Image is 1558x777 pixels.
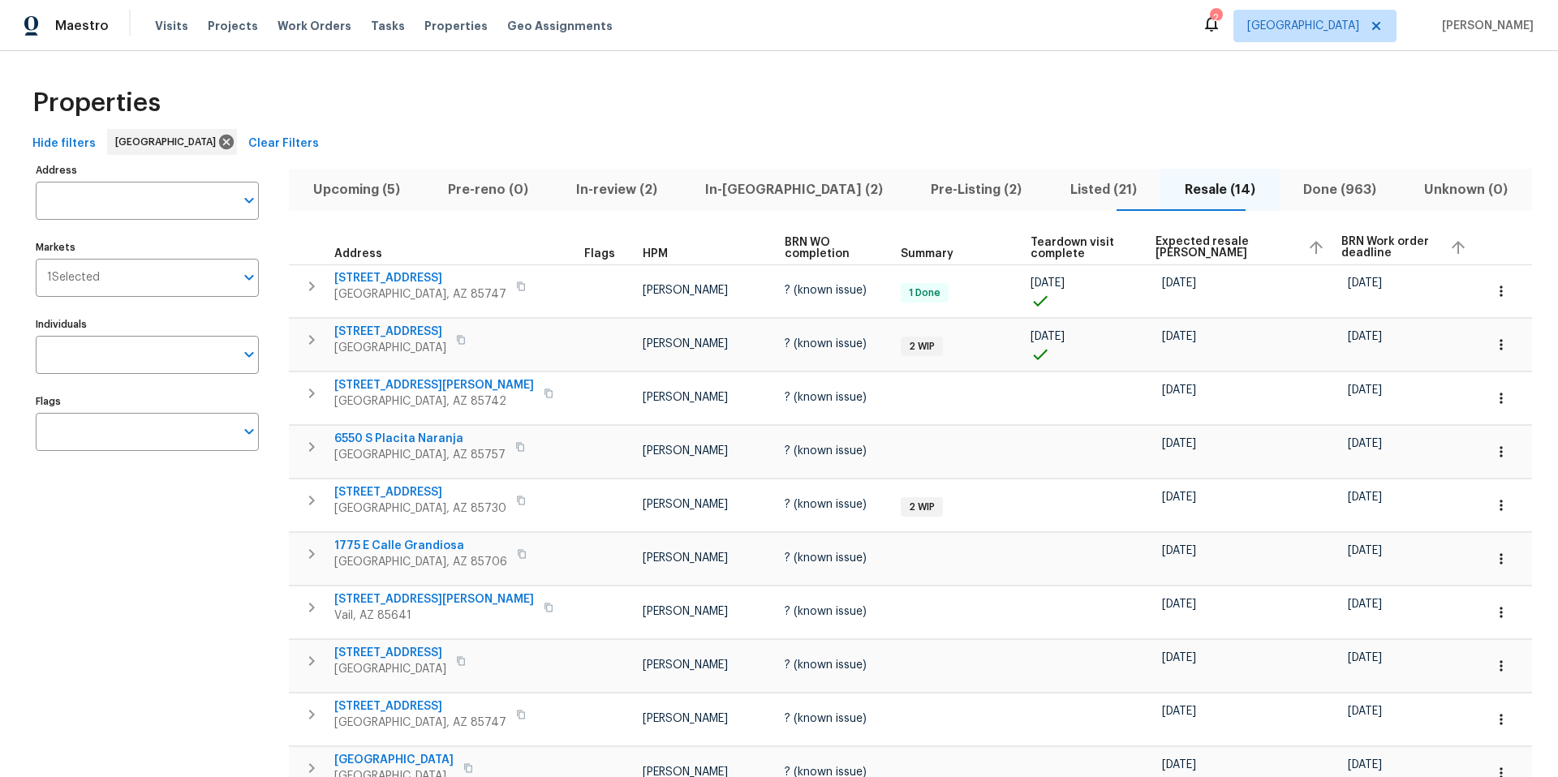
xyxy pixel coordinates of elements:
[55,18,109,34] span: Maestro
[507,18,613,34] span: Geo Assignments
[334,393,534,410] span: [GEOGRAPHIC_DATA], AZ 85742
[785,445,867,457] span: ? (known issue)
[334,752,454,768] span: [GEOGRAPHIC_DATA]
[691,178,897,201] span: In-[GEOGRAPHIC_DATA] (2)
[1348,599,1382,610] span: [DATE]
[334,607,534,624] span: Vail, AZ 85641
[643,606,728,617] span: [PERSON_NAME]
[1289,178,1391,201] span: Done (963)
[1162,438,1196,449] span: [DATE]
[334,270,506,286] span: [STREET_ADDRESS]
[1031,277,1065,289] span: [DATE]
[334,661,446,677] span: [GEOGRAPHIC_DATA]
[785,499,867,510] span: ? (known issue)
[901,248,953,260] span: Summary
[1348,759,1382,771] span: [DATE]
[238,420,260,443] button: Open
[1162,759,1196,771] span: [DATE]
[334,377,534,393] span: [STREET_ADDRESS][PERSON_NAME]
[785,552,867,564] span: ? (known issue)
[562,178,671,201] span: In-review (2)
[115,134,222,150] span: [GEOGRAPHIC_DATA]
[334,715,506,731] span: [GEOGRAPHIC_DATA], AZ 85747
[643,552,728,564] span: [PERSON_NAME]
[238,266,260,289] button: Open
[902,286,947,300] span: 1 Done
[1156,236,1294,259] span: Expected resale [PERSON_NAME]
[242,129,325,159] button: Clear Filters
[334,645,446,661] span: [STREET_ADDRESS]
[238,343,260,366] button: Open
[334,698,506,715] span: [STREET_ADDRESS]
[643,338,728,350] span: [PERSON_NAME]
[36,397,259,406] label: Flags
[334,591,534,607] span: [STREET_ADDRESS][PERSON_NAME]
[1056,178,1151,201] span: Listed (21)
[36,243,259,252] label: Markets
[643,445,728,457] span: [PERSON_NAME]
[1162,331,1196,342] span: [DATE]
[238,189,260,212] button: Open
[643,392,728,403] span: [PERSON_NAME]
[1162,277,1196,289] span: [DATE]
[643,659,728,671] span: [PERSON_NAME]
[32,134,96,154] span: Hide filters
[785,237,873,260] span: BRN WO completion
[1247,18,1359,34] span: [GEOGRAPHIC_DATA]
[643,713,728,724] span: [PERSON_NAME]
[334,538,507,554] span: 1775 E Calle Grandiosa
[1210,10,1221,26] div: 2
[1162,652,1196,663] span: [DATE]
[1348,492,1382,503] span: [DATE]
[1348,652,1382,663] span: [DATE]
[334,340,446,356] span: [GEOGRAPHIC_DATA]
[26,129,102,159] button: Hide filters
[107,129,237,155] div: [GEOGRAPHIC_DATA]
[334,500,506,517] span: [GEOGRAPHIC_DATA], AZ 85730
[785,338,867,350] span: ? (known issue)
[334,431,506,447] span: 6550 S Placita Naranja
[785,606,867,617] span: ? (known issue)
[1031,331,1065,342] span: [DATE]
[36,165,259,175] label: Address
[371,20,405,32] span: Tasks
[334,248,382,260] span: Address
[334,484,506,500] span: [STREET_ADDRESS]
[643,248,668,260] span: HPM
[1348,384,1382,396] span: [DATE]
[424,18,488,34] span: Properties
[1348,706,1382,717] span: [DATE]
[1162,384,1196,396] span: [DATE]
[334,447,506,463] span: [GEOGRAPHIC_DATA], AZ 85757
[32,95,161,111] span: Properties
[1162,545,1196,556] span: [DATE]
[433,178,542,201] span: Pre-reno (0)
[1348,277,1382,289] span: [DATE]
[299,178,414,201] span: Upcoming (5)
[785,659,867,671] span: ? (known issue)
[1410,178,1522,201] span: Unknown (0)
[1348,331,1382,342] span: [DATE]
[584,248,615,260] span: Flags
[47,271,100,285] span: 1 Selected
[334,286,506,303] span: [GEOGRAPHIC_DATA], AZ 85747
[1435,18,1534,34] span: [PERSON_NAME]
[278,18,351,34] span: Work Orders
[248,134,319,154] span: Clear Filters
[1348,438,1382,449] span: [DATE]
[1162,599,1196,610] span: [DATE]
[208,18,258,34] span: Projects
[785,713,867,724] span: ? (known issue)
[1170,178,1269,201] span: Resale (14)
[1162,492,1196,503] span: [DATE]
[917,178,1036,201] span: Pre-Listing (2)
[643,499,728,510] span: [PERSON_NAME]
[785,392,867,403] span: ? (known issue)
[1341,236,1436,259] span: BRN Work order deadline
[155,18,188,34] span: Visits
[334,324,446,340] span: [STREET_ADDRESS]
[643,285,728,296] span: [PERSON_NAME]
[902,340,941,354] span: 2 WIP
[785,285,867,296] span: ? (known issue)
[334,554,507,570] span: [GEOGRAPHIC_DATA], AZ 85706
